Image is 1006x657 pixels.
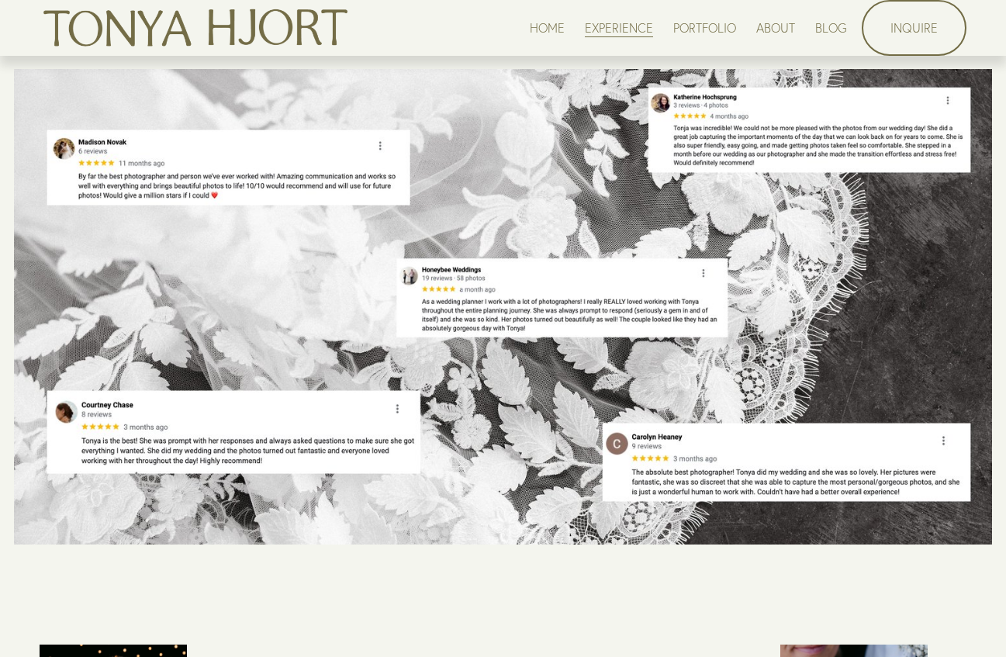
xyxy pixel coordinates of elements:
img: Tonya Hjort [40,2,351,54]
a: HOME [530,17,565,38]
a: PORTFOLIO [673,17,736,38]
a: EXPERIENCE [585,17,653,38]
a: ABOUT [756,17,795,38]
a: BLOG [815,17,847,38]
